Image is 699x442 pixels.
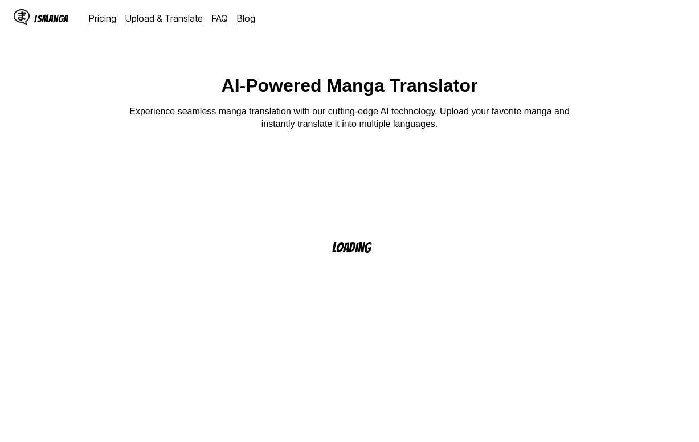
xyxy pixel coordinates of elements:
[332,240,386,255] p: Loading
[14,9,30,25] img: IsManga Logo
[89,13,116,24] a: Pricing
[222,75,478,96] h1: AI-Powered Manga Translator
[122,105,578,131] p: Experience seamless manga translation with our cutting-edge AI technology. Upload your favorite m...
[237,13,255,24] a: Blog
[212,13,228,24] a: FAQ
[125,13,203,24] a: Upload & Translate
[14,9,89,27] a: IsManga LogoIsManga
[34,13,68,24] div: IsManga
